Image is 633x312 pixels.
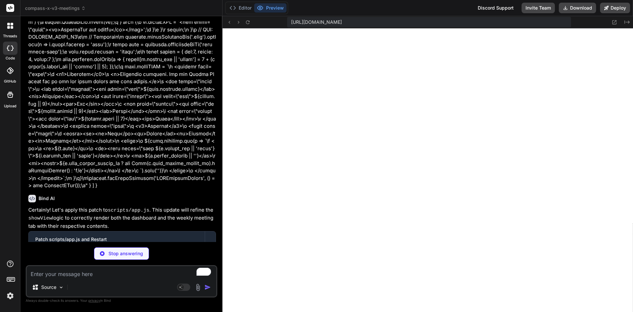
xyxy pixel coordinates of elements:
label: GitHub [4,79,16,84]
span: privacy [88,298,100,302]
code: showView [28,216,52,221]
img: settings [5,290,16,301]
button: Deploy [600,3,630,13]
button: Download [559,3,596,13]
label: threads [3,33,17,39]
img: icon [204,284,211,291]
p: Stop answering [108,250,143,257]
p: Always double-check its answers. Your in Bind [26,297,217,304]
textarea: To enrich screen reader interactions, please activate Accessibility in Grammarly extension settings [27,266,216,278]
div: Discord Support [474,3,518,13]
button: Invite Team [522,3,555,13]
div: Patch scripts/app.js and Restart [35,236,198,243]
label: Upload [4,103,16,109]
button: Preview [254,3,286,13]
label: code [6,55,15,61]
button: Editor [227,3,254,13]
button: Patch scripts/app.js and RestartClick to open Workbench [29,231,205,253]
p: Certainly! Let's apply this patch to . This update will refine the logic to correctly render both... [28,206,216,230]
img: Pick Models [58,285,64,290]
iframe: To enrich screen reader interactions, please activate Accessibility in Grammarly extension settings [223,28,633,312]
img: attachment [194,284,202,291]
span: [URL][DOMAIN_NAME] [291,19,342,25]
p: Source [41,284,56,291]
h6: Bind AI [39,195,55,202]
code: scripts/app.js [108,208,149,213]
span: compass-x-v3-meetings [25,5,86,12]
